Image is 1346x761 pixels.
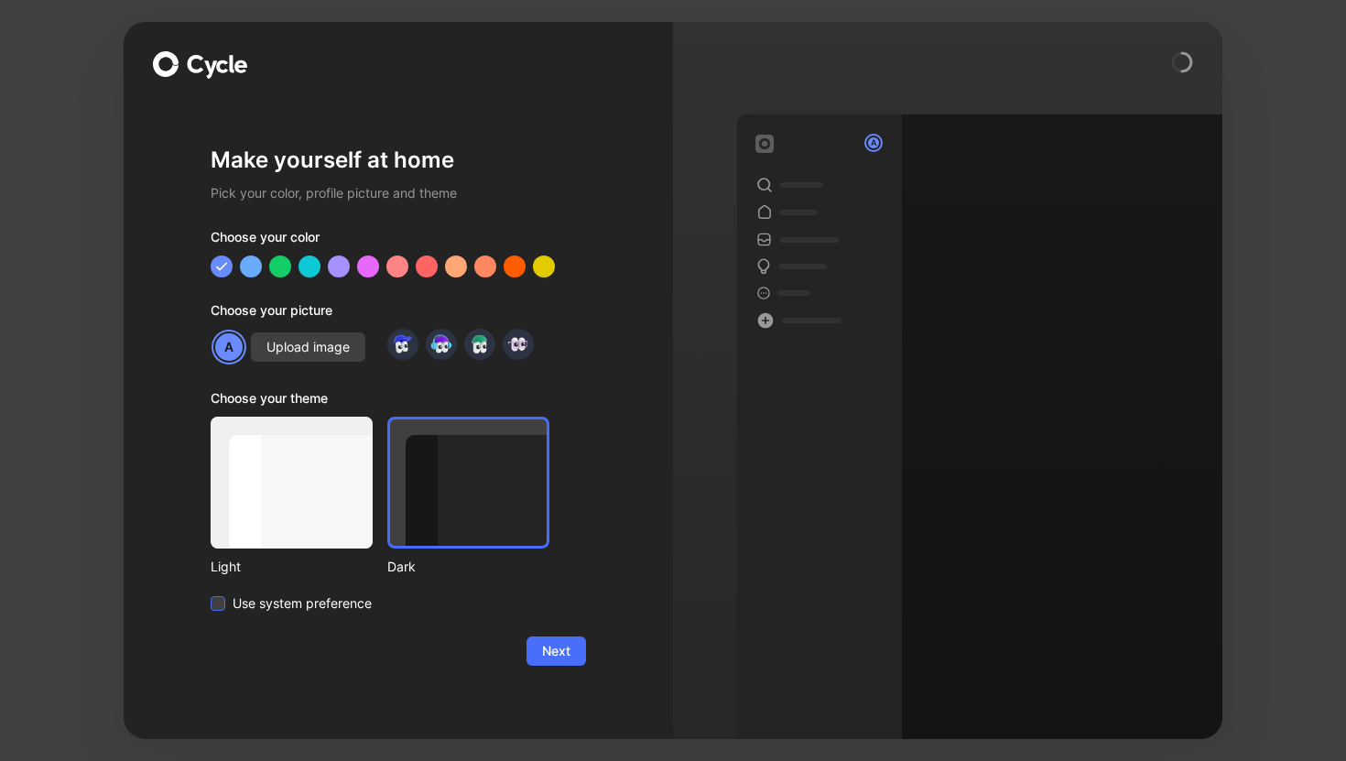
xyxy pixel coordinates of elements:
[211,146,586,175] h1: Make yourself at home
[866,136,881,150] div: A
[542,640,570,662] span: Next
[211,299,586,329] div: Choose your picture
[213,332,244,363] div: A
[266,336,350,358] span: Upload image
[505,332,530,356] img: avatar
[211,387,549,417] div: Choose your theme
[390,332,415,356] img: avatar
[251,332,365,362] button: Upload image
[233,592,372,614] span: Use system preference
[211,226,586,255] div: Choose your color
[387,556,549,578] div: Dark
[755,135,774,153] img: workspace-default-logo-wX5zAyuM.png
[467,332,492,356] img: avatar
[211,556,373,578] div: Light
[526,636,586,666] button: Next
[429,332,453,356] img: avatar
[211,182,586,204] h2: Pick your color, profile picture and theme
